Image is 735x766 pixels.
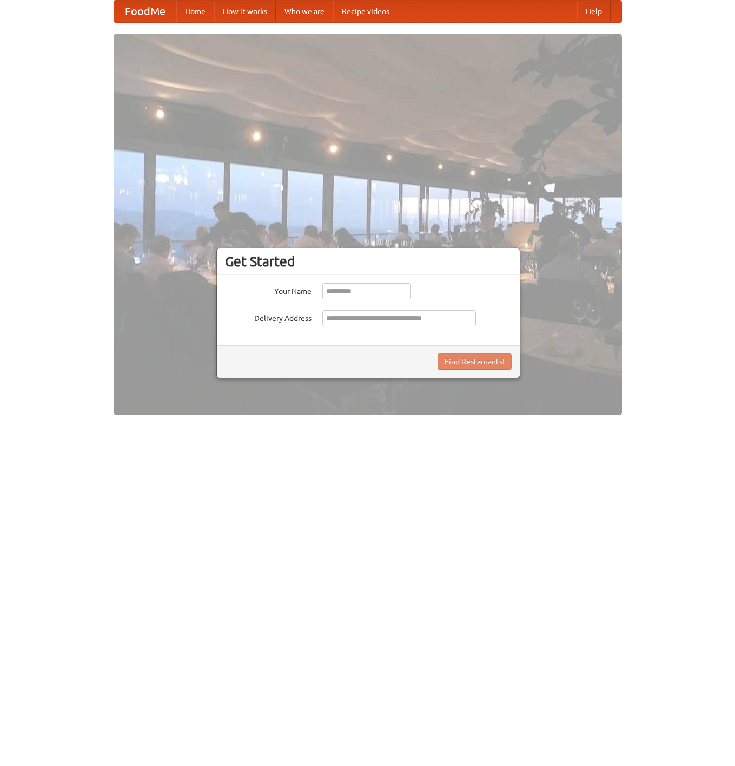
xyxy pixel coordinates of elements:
[225,283,312,297] label: Your Name
[438,353,512,370] button: Find Restaurants!
[333,1,398,22] a: Recipe videos
[276,1,333,22] a: Who we are
[176,1,214,22] a: Home
[225,253,512,270] h3: Get Started
[577,1,611,22] a: Help
[214,1,276,22] a: How it works
[225,310,312,324] label: Delivery Address
[114,1,176,22] a: FoodMe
